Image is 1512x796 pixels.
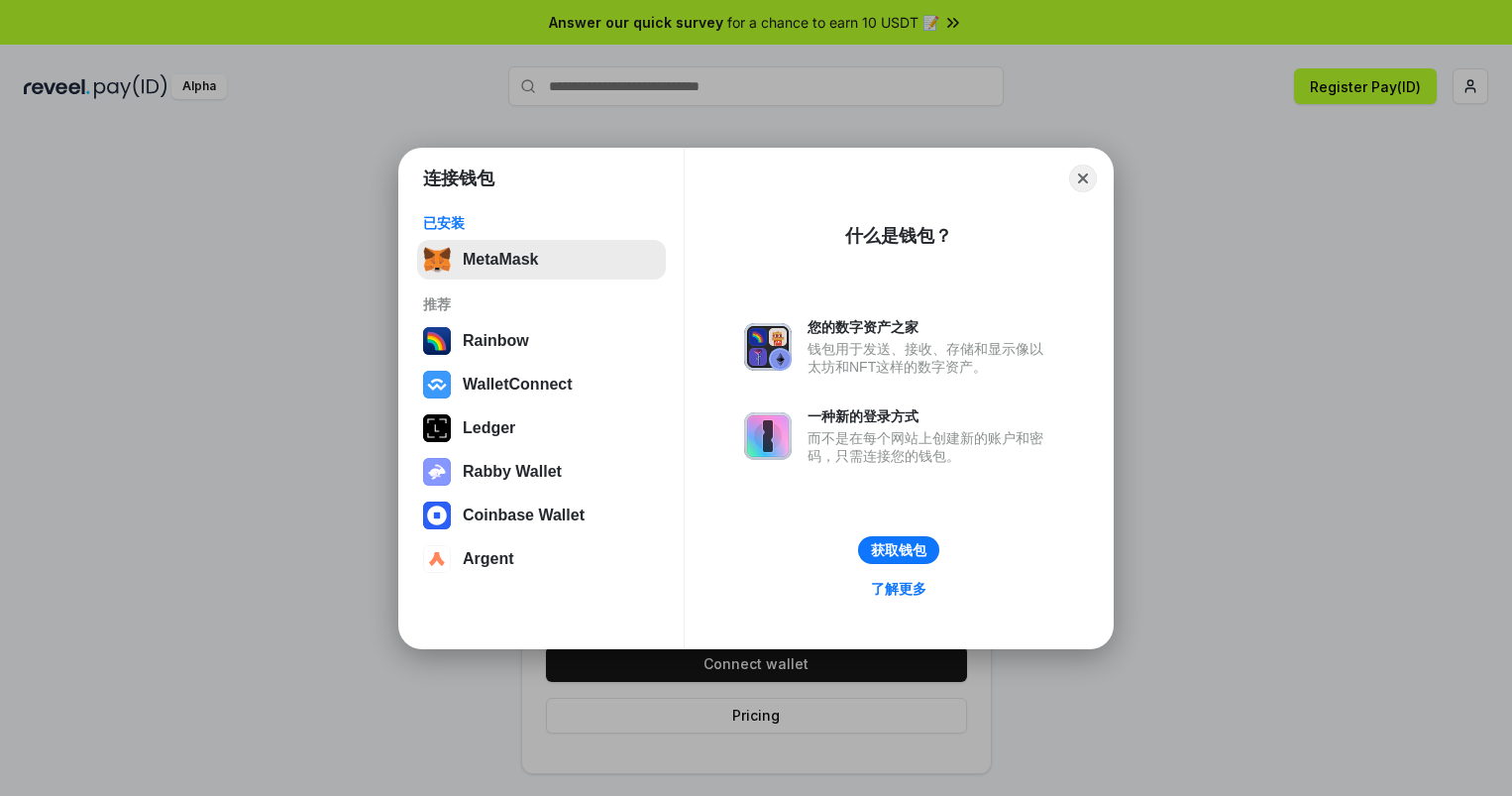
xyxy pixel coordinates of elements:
div: 您的数字资产之家 [808,318,1053,336]
div: Ledger [463,419,515,437]
div: 而不是在每个网站上创建新的账户和密码，只需连接您的钱包。 [808,429,1053,465]
div: MetaMask [463,251,538,269]
div: 获取钱包 [871,541,926,559]
div: 了解更多 [871,580,926,598]
img: svg+xml,%3Csvg%20xmlns%3D%22http%3A%2F%2Fwww.w3.org%2F2000%2Fsvg%22%20width%3D%2228%22%20height%3... [423,414,451,442]
button: Ledger [417,408,666,448]
div: Rabby Wallet [463,463,562,481]
button: WalletConnect [417,365,666,404]
div: Coinbase Wallet [463,507,585,524]
img: svg+xml,%3Csvg%20width%3D%22120%22%20height%3D%22120%22%20viewBox%3D%220%200%20120%20120%22%20fil... [423,327,451,355]
a: 了解更多 [859,576,938,602]
button: Coinbase Wallet [417,496,666,535]
button: MetaMask [417,240,666,280]
img: svg+xml,%3Csvg%20xmlns%3D%22http%3A%2F%2Fwww.w3.org%2F2000%2Fsvg%22%20fill%3D%22none%22%20viewBox... [744,412,792,460]
div: Rainbow [463,332,529,350]
div: WalletConnect [463,376,573,394]
img: svg+xml,%3Csvg%20xmlns%3D%22http%3A%2F%2Fwww.w3.org%2F2000%2Fsvg%22%20fill%3D%22none%22%20viewBox... [423,458,451,486]
div: 推荐 [423,295,660,313]
img: svg+xml,%3Csvg%20fill%3D%22none%22%20height%3D%2233%22%20viewBox%3D%220%200%2035%2033%22%20width%... [423,246,451,274]
div: Argent [463,550,514,568]
div: 已安装 [423,214,660,232]
h1: 连接钱包 [423,167,494,190]
img: svg+xml,%3Csvg%20width%3D%2228%22%20height%3D%2228%22%20viewBox%3D%220%200%2028%2028%22%20fill%3D... [423,545,451,573]
button: Rainbow [417,321,666,361]
button: Close [1069,165,1097,192]
div: 钱包用于发送、接收、存储和显示像以太坊和NFT这样的数字资产。 [808,340,1053,376]
img: svg+xml,%3Csvg%20width%3D%2228%22%20height%3D%2228%22%20viewBox%3D%220%200%2028%2028%22%20fill%3D... [423,371,451,398]
button: 获取钱包 [858,536,939,564]
img: svg+xml,%3Csvg%20xmlns%3D%22http%3A%2F%2Fwww.w3.org%2F2000%2Fsvg%22%20fill%3D%22none%22%20viewBox... [744,323,792,371]
img: svg+xml,%3Csvg%20width%3D%2228%22%20height%3D%2228%22%20viewBox%3D%220%200%2028%2028%22%20fill%3D... [423,502,451,529]
div: 什么是钱包？ [845,224,952,248]
button: Argent [417,539,666,579]
button: Rabby Wallet [417,452,666,492]
div: 一种新的登录方式 [808,407,1053,425]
